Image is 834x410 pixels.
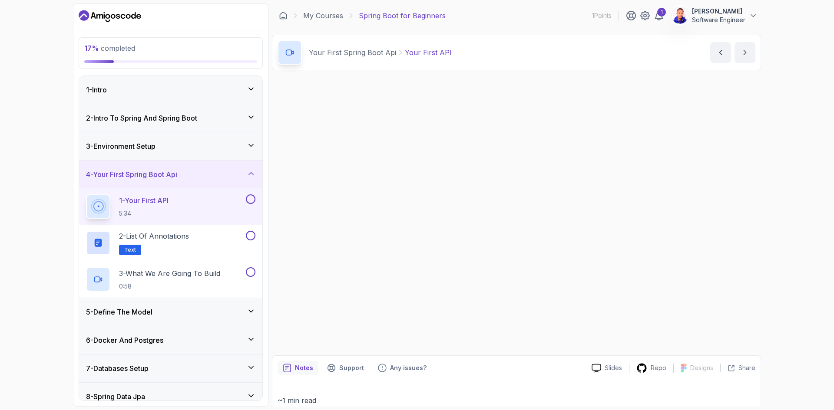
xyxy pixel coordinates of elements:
[278,361,318,375] button: notes button
[629,363,673,374] a: Repo
[295,364,313,372] p: Notes
[651,364,666,372] p: Repo
[339,364,364,372] p: Support
[738,364,755,372] p: Share
[720,364,755,372] button: Share
[373,361,432,375] button: Feedback button
[390,364,427,372] p: Any issues?
[605,364,622,372] p: Slides
[322,361,369,375] button: Support button
[585,364,629,373] a: Slides
[690,364,713,372] p: Designs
